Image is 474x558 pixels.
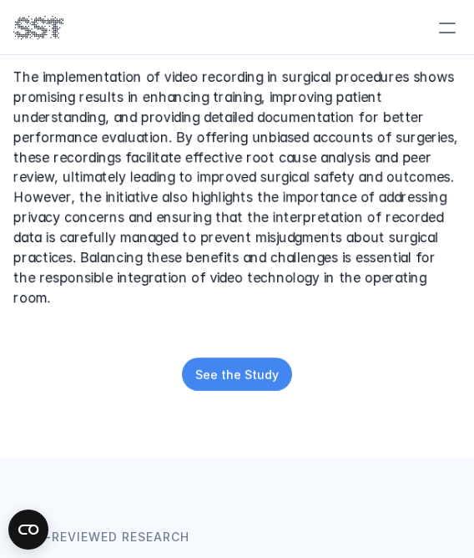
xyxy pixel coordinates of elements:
button: Open CMP widget [8,510,48,550]
p: See the Study [195,366,279,383]
p: The implementation of video recording in surgical procedures shows promising results in enhancing... [13,67,461,307]
a: See the Study [182,358,292,391]
p: Peer-reviewed Research [13,528,189,546]
img: SST logo [13,13,63,42]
